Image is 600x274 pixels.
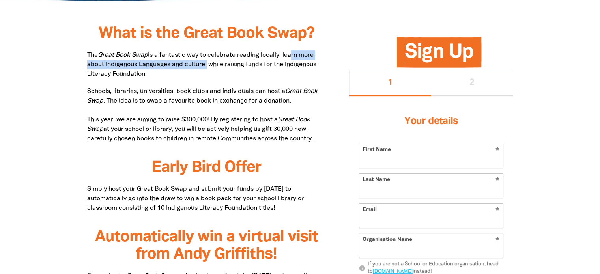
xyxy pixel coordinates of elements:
[87,185,326,213] p: Simply host your Great Book Swap and submit your funds by [DATE] to automatically go into the dra...
[151,160,261,175] span: Early Bird Offer
[87,117,310,132] em: Great Book Swap
[87,89,318,104] em: Great Book Swap
[95,230,318,262] span: Automatically win a virtual visit from Andy Griffiths!
[405,44,473,68] span: Sign Up
[349,71,431,96] button: Stage 1
[359,265,366,272] i: info
[98,26,314,41] span: What is the Great Book Swap?
[87,87,326,144] p: Schools, libraries, universities, book clubs and individuals can host a . The idea is to swap a f...
[98,52,148,58] em: Great Book Swap
[87,50,326,79] p: The is a fantastic way to celebrate reading locally, learn more about Indigenous Languages and cu...
[359,106,503,137] h3: Your details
